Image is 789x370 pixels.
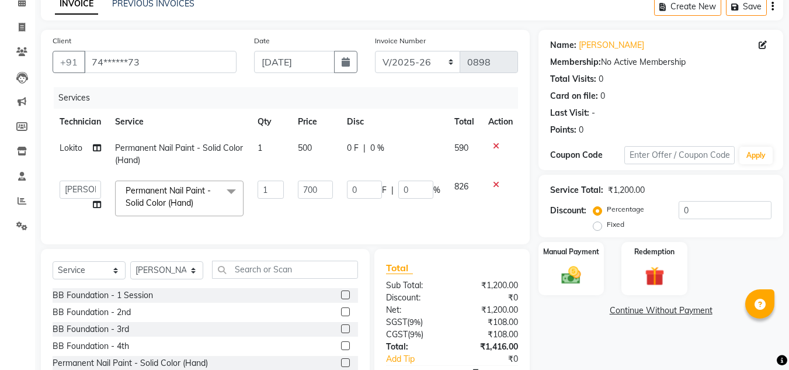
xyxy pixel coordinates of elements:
th: Qty [251,109,291,135]
div: ₹1,200.00 [608,184,645,196]
button: Apply [739,147,773,164]
span: Total [386,262,413,274]
div: ₹108.00 [452,328,527,341]
span: % [433,184,440,196]
span: 9% [409,317,420,327]
div: Coupon Code [550,149,624,161]
img: _gift.svg [639,264,670,288]
span: Permanent Nail Paint - Solid Color (Hand) [115,143,243,165]
div: ₹1,416.00 [452,341,527,353]
div: ₹0 [452,292,527,304]
div: Discount: [550,205,586,217]
label: Percentage [607,204,644,215]
div: ₹0 [465,353,527,365]
th: Technician [53,109,108,135]
div: - [592,107,595,119]
th: Action [481,109,520,135]
th: Service [108,109,251,135]
div: Membership: [550,56,601,68]
div: Net: [377,304,452,316]
th: Price [291,109,340,135]
div: Total: [377,341,452,353]
div: 0 [579,124,583,136]
input: Search by Name/Mobile/Email/Code [84,51,237,73]
span: F [382,184,387,196]
span: 500 [298,143,312,153]
label: Client [53,36,71,46]
div: ₹1,200.00 [452,279,527,292]
span: Permanent Nail Paint - Solid Color (Hand) [126,185,211,208]
span: Lokito [60,143,82,153]
label: Manual Payment [543,247,599,257]
div: Discount: [377,292,452,304]
div: Card on file: [550,90,598,102]
span: | [363,142,366,154]
input: Enter Offer / Coupon Code [624,146,735,164]
img: _cash.svg [555,264,587,286]
div: BB Foundation - 4th [53,340,129,352]
div: 0 [599,73,603,85]
div: ₹108.00 [452,316,527,328]
div: Service Total: [550,184,603,196]
div: No Active Membership [550,56,771,68]
div: ₹1,200.00 [452,304,527,316]
div: BB Foundation - 3rd [53,323,129,336]
th: Disc [340,109,447,135]
span: CGST [386,329,408,340]
span: 826 [454,181,468,192]
label: Date [254,36,270,46]
button: +91 [53,51,85,73]
div: Total Visits: [550,73,596,85]
label: Invoice Number [375,36,426,46]
span: 0 F [347,142,359,154]
div: BB Foundation - 1 Session [53,289,153,302]
span: 590 [454,143,468,153]
div: 0 [600,90,605,102]
div: Permanent Nail Paint - Solid Color (Hand) [53,357,208,369]
div: Sub Total: [377,279,452,292]
th: Total [447,109,481,135]
input: Search or Scan [212,261,358,279]
label: Redemption [634,247,675,257]
a: Add Tip [377,353,464,365]
div: ( ) [377,328,452,341]
div: Services [54,87,527,109]
div: BB Foundation - 2nd [53,306,131,319]
div: Name: [550,39,576,51]
a: Continue Without Payment [541,305,781,317]
a: x [193,198,199,208]
span: 9% [410,330,421,339]
span: 0 % [370,142,384,154]
span: 1 [258,143,262,153]
div: ( ) [377,316,452,328]
span: SGST [386,317,407,327]
a: [PERSON_NAME] [579,39,644,51]
div: Points: [550,124,576,136]
div: Last Visit: [550,107,589,119]
label: Fixed [607,219,624,230]
span: | [391,184,394,196]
